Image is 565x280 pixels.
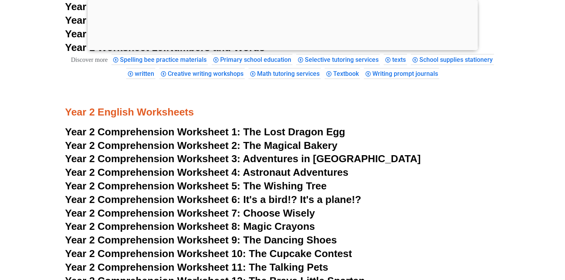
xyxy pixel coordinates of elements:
[243,166,348,178] span: Astronaut Adventures
[126,68,155,79] div: written
[65,220,315,232] a: Year 2 Comprehension Worksheet 8: Magic Crayons
[65,126,241,138] span: Year 2 Comprehension Worksheet 1:
[432,192,565,280] iframe: Chat Widget
[65,28,293,40] a: Year 1 Worksheet 15:Singular and Plural Nouns
[384,54,407,65] div: texts
[65,234,337,246] a: Year 2 Comprehension Worksheet 9: The Dancing Shoes
[220,56,294,63] span: Primary school education
[135,70,156,77] span: written
[65,42,265,53] a: Year 1 Worksheet 16:Numbers and Words
[65,180,241,192] span: Year 2 Comprehension Worksheet 5:
[325,68,360,79] div: Textbook
[65,153,421,164] a: Year 2 Comprehension Worksheet 3: Adventures in [GEOGRAPHIC_DATA]
[364,68,439,79] div: Writing prompt journals
[243,153,421,164] span: Adventures in [GEOGRAPHIC_DATA]
[65,140,241,151] span: Year 2 Comprehension Worksheet 2:
[419,56,495,63] span: School supplies stationery
[249,68,321,79] div: Math tutoring services
[65,180,327,192] a: Year 2 Comprehension Worksheet 5: The Wishing Tree
[296,54,380,65] div: Selective tutoring services
[411,54,494,65] div: School supplies stationery
[65,248,352,259] a: Year 2 Comprehension Worksheet 10: The Cupcake Contest
[65,166,349,178] a: Year 2 Comprehension Worksheet 4: Astronaut Adventures
[65,14,167,26] span: Year 1 Worksheet 14:
[65,261,329,273] a: Year 2 Comprehension Worksheet 11: The Talking Pets
[65,1,167,12] span: Year 1 Worksheet 13:
[243,207,315,219] span: Choose Wisely
[120,56,209,63] span: Spelling bee practice materials
[111,54,208,65] div: Spelling bee practice materials
[305,56,381,63] span: Selective tutoring services
[333,70,361,77] span: Textbook
[212,54,292,65] div: Primary school education
[65,194,362,205] a: Year 2 Comprehension Worksheet 6: It's a bird!? It's a plane!?
[65,126,345,138] a: Year 2 Comprehension Worksheet 1: The Lost Dragon Egg
[392,56,408,63] span: texts
[65,207,315,219] a: Year 2 Comprehension Worksheet 7: Choose Wisely
[168,70,246,77] span: Creative writing workshops
[159,68,245,79] div: Creative writing workshops
[71,54,108,65] div: These are topics related to the article that might interest you
[372,70,440,77] span: Writing prompt journals
[243,180,327,192] span: The Wishing Tree
[65,14,264,26] a: Year 1 Worksheet 14:Simple Prepositions
[65,79,500,119] h3: Year 2 English Worksheets
[65,140,337,151] a: Year 2 Comprehension Worksheet 2: The Magical Bakery
[65,166,241,178] span: Year 2 Comprehension Worksheet 4:
[243,140,337,151] span: The Magical Bakery
[257,70,322,77] span: Math tutoring services
[65,1,303,12] a: Year 1 Worksheet 13:Identifying Nouns and Verbs
[65,153,241,164] span: Year 2 Comprehension Worksheet 3:
[65,28,167,40] span: Year 1 Worksheet 15:
[65,42,167,53] span: Year 1 Worksheet 16:
[65,207,241,219] span: Year 2 Comprehension Worksheet 7:
[243,126,345,138] span: The Lost Dragon Egg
